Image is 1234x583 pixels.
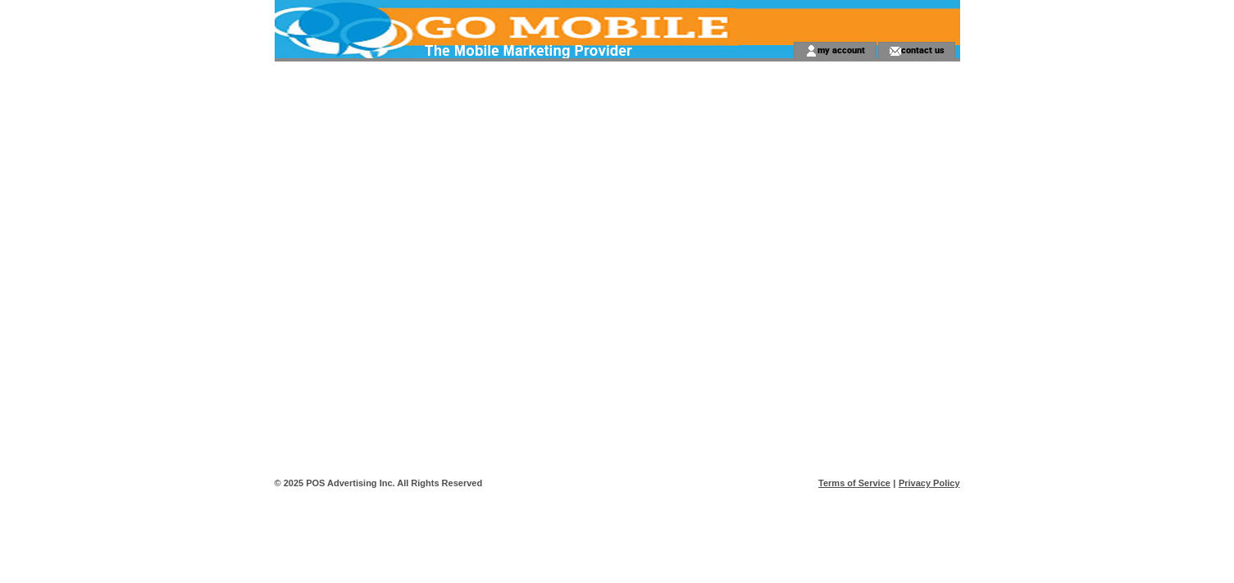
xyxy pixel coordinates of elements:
span: | [893,478,895,488]
img: contact_us_icon.gif;jsessionid=ED37560EDC723E024EB4C13387FB2A08 [889,44,901,57]
a: contact us [901,44,945,55]
img: account_icon.gif;jsessionid=ED37560EDC723E024EB4C13387FB2A08 [805,44,817,57]
a: my account [817,44,865,55]
span: © 2025 POS Advertising Inc. All Rights Reserved [275,478,483,488]
a: Terms of Service [818,478,890,488]
a: Privacy Policy [899,478,960,488]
